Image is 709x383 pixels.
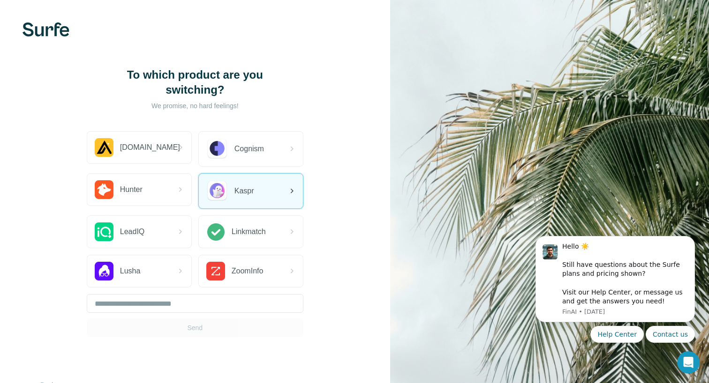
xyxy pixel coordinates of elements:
p: We promise, no hard feelings! [101,101,289,110]
span: Hunter [120,184,143,195]
span: LeadIQ [120,226,144,237]
iframe: Intercom notifications message [521,224,709,378]
h1: To which product are you switching? [101,67,289,97]
img: LeadIQ Logo [95,222,113,241]
img: ZoomInfo Logo [206,262,225,280]
img: Apollo.io Logo [95,138,113,157]
span: Cognism [234,143,264,155]
span: ZoomInfo [232,265,264,277]
span: [DOMAIN_NAME] [120,142,180,153]
img: Linkmatch Logo [206,222,225,241]
img: Hunter.io Logo [95,180,113,199]
span: Kaspr [234,185,254,197]
img: Lusha Logo [95,262,113,280]
span: Lusha [120,265,141,277]
img: Cognism Logo [206,138,228,160]
span: Linkmatch [232,226,266,237]
img: Kaspr Logo [206,180,228,202]
iframe: Intercom live chat [677,351,700,374]
img: Surfe's logo [23,22,69,37]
